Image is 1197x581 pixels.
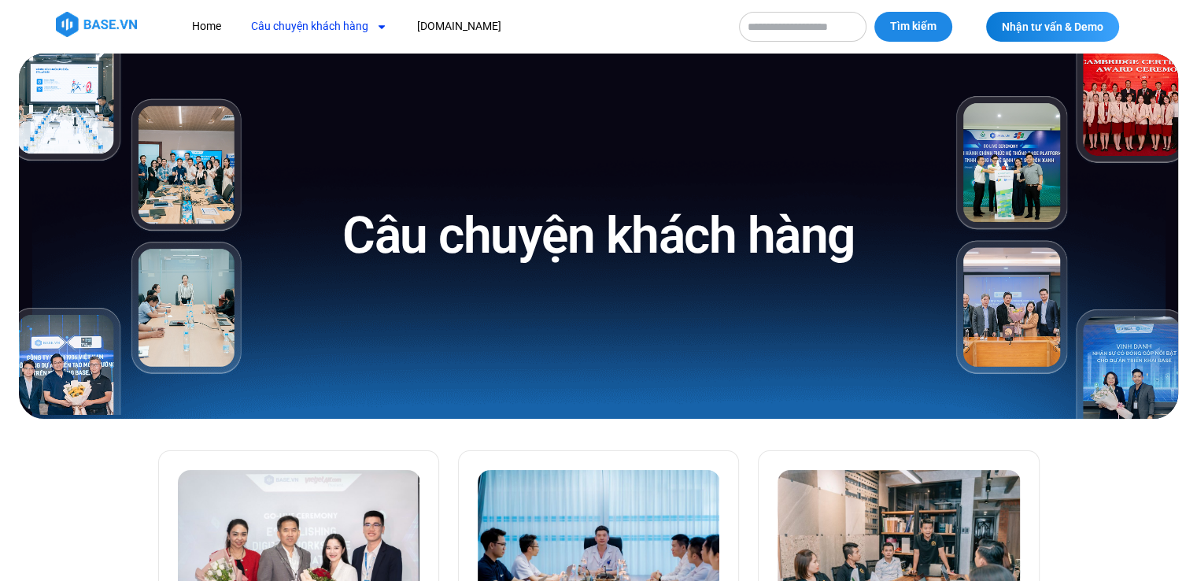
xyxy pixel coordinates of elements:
span: Tìm kiếm [890,19,937,35]
nav: Menu [180,12,723,41]
a: [DOMAIN_NAME] [405,12,513,41]
h1: Câu chuyện khách hàng [342,203,855,268]
a: Home [180,12,233,41]
span: Nhận tư vấn & Demo [1002,21,1103,32]
button: Tìm kiếm [874,12,952,42]
a: Câu chuyện khách hàng [239,12,399,41]
a: Nhận tư vấn & Demo [986,12,1119,42]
